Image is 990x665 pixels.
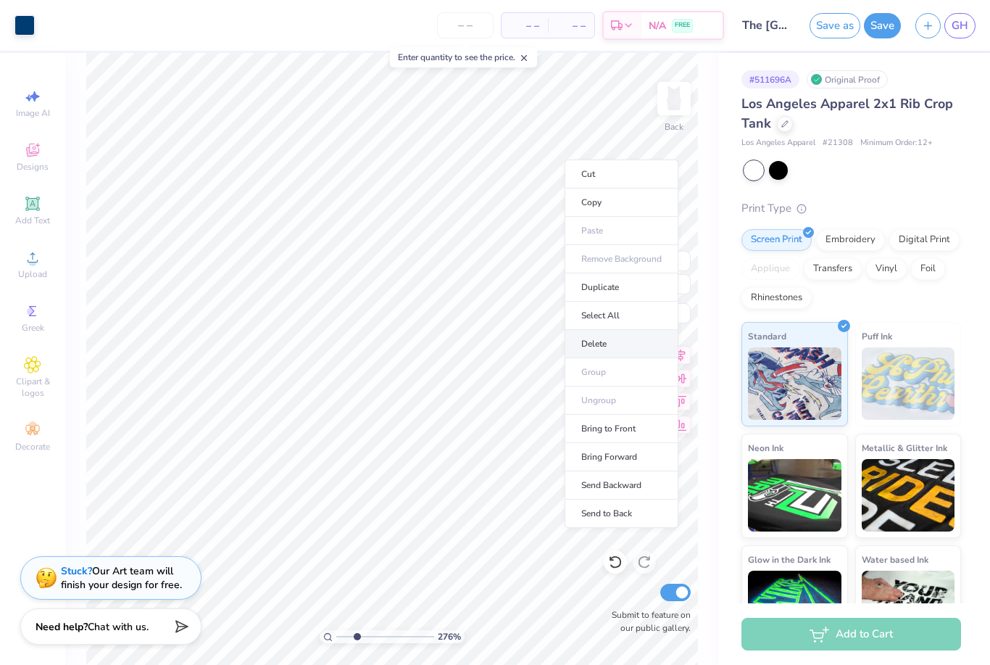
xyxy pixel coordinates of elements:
li: Duplicate [565,273,678,302]
img: Metallic & Glitter Ink [862,459,955,532]
span: Upload [18,268,47,280]
div: Applique [741,258,799,280]
span: Add Text [15,215,50,226]
span: Clipart & logos [7,376,58,399]
strong: Stuck? [61,564,92,578]
div: Our Art team will finish your design for free. [61,564,182,592]
span: Water based Ink [862,552,928,567]
label: Submit to feature on our public gallery. [604,608,691,635]
input: – – [437,12,494,38]
img: Back [660,84,689,113]
img: Puff Ink [862,347,955,420]
div: Screen Print [741,229,812,251]
span: Puff Ink [862,329,892,344]
span: Image AI [16,107,50,119]
input: Untitled Design [731,11,802,40]
div: Vinyl [866,258,907,280]
span: Standard [748,329,786,344]
img: Neon Ink [748,459,841,532]
div: Transfers [804,258,862,280]
span: Chat with us. [88,620,149,634]
span: Neon Ink [748,440,783,455]
span: Metallic & Glitter Ink [862,440,947,455]
img: Standard [748,347,841,420]
img: Glow in the Dark Ink [748,571,841,643]
span: 276 % [438,630,461,643]
span: Los Angeles Apparel [741,137,815,149]
span: Decorate [15,441,50,453]
img: Water based Ink [862,571,955,643]
div: Original Proof [807,70,888,88]
a: GH [944,13,976,38]
span: Glow in the Dark Ink [748,552,831,567]
div: Enter quantity to see the price. [390,47,537,67]
strong: Need help? [36,620,88,634]
div: Embroidery [816,229,885,251]
li: Send to Back [565,500,678,528]
div: # 511696A [741,70,799,88]
button: Save [864,13,901,38]
li: Cut [565,160,678,189]
span: – – [510,18,539,33]
span: Los Angeles Apparel 2x1 Rib Crop Tank [741,95,953,132]
span: Designs [17,161,49,173]
span: GH [952,17,968,34]
li: Bring Forward [565,443,678,471]
div: Rhinestones [741,287,812,309]
div: Print Type [741,200,961,217]
span: – – [557,18,586,33]
span: # 21308 [823,137,853,149]
li: Bring to Front [565,415,678,443]
span: Minimum Order: 12 + [860,137,933,149]
button: Save as [810,13,860,38]
li: Delete [565,330,678,358]
div: Back [665,120,683,133]
div: Foil [911,258,945,280]
div: Digital Print [889,229,960,251]
li: Copy [565,189,678,217]
span: FREE [675,20,690,30]
li: Select All [565,302,678,330]
span: N/A [649,18,666,33]
span: Greek [22,322,44,334]
li: Send Backward [565,471,678,500]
